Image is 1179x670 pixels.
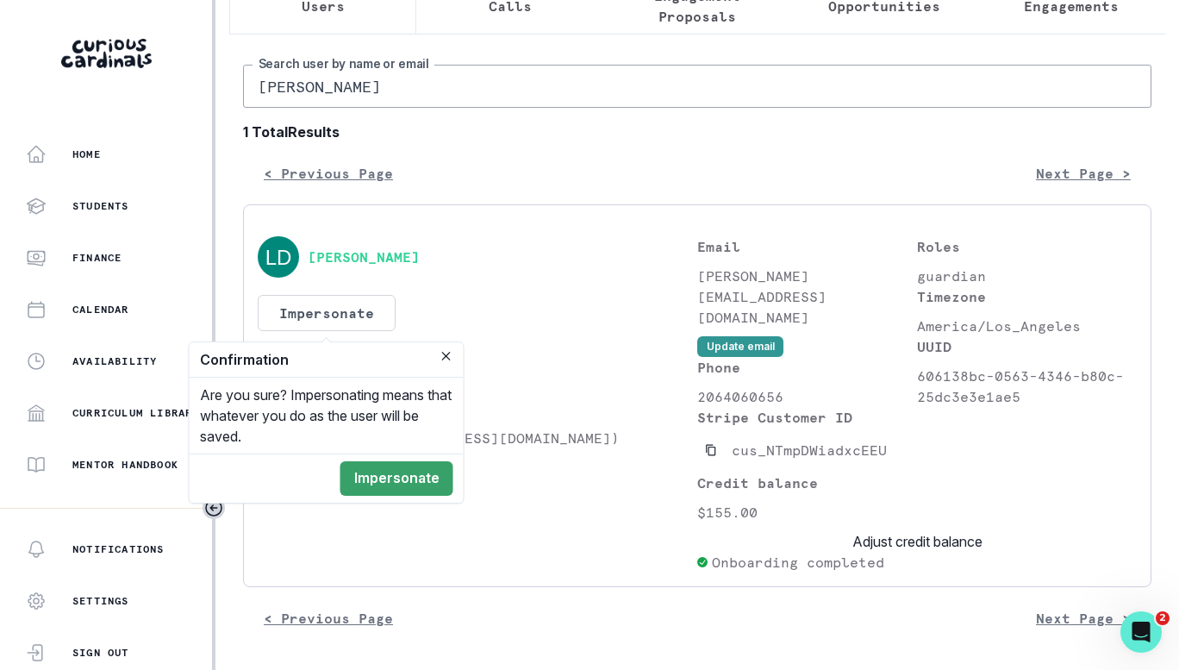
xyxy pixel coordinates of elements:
[697,531,1137,552] button: Adjust credit balance
[72,199,129,213] p: Students
[917,316,1137,336] p: America/Los_Angeles
[697,266,917,328] p: [PERSON_NAME][EMAIL_ADDRESS][DOMAIN_NAME]
[72,646,129,660] p: Sign Out
[243,601,414,636] button: < Previous Page
[917,266,1137,286] p: guardian
[697,357,917,378] p: Phone
[1120,611,1162,653] iframe: Intercom live chat
[308,248,420,266] button: [PERSON_NAME]
[203,497,225,519] button: Toggle sidebar
[258,295,396,331] button: Impersonate
[72,542,165,556] p: Notifications
[697,502,1137,523] p: $155.00
[61,39,152,68] img: Curious Cardinals Logo
[72,147,101,161] p: Home
[917,236,1137,257] p: Roles
[243,156,414,191] button: < Previous Page
[732,440,887,460] p: cus_NTmpDWiadxcEEU
[72,251,122,265] p: Finance
[917,366,1137,407] p: 606138bc-0563-4346-b80c-25dc3e3e1ae5
[697,336,783,357] button: Update email
[1015,156,1151,191] button: Next Page >
[72,303,129,316] p: Calendar
[190,342,464,378] header: Confirmation
[340,461,453,496] button: Impersonate
[243,122,1151,142] b: 1 Total Results
[72,458,178,472] p: Mentor Handbook
[258,428,697,448] p: Easton Droz ([EMAIL_ADDRESS][DOMAIN_NAME])
[1156,611,1170,625] span: 2
[190,378,464,454] div: Are you sure? Impersonating means that whatever you do as the user will be saved.
[917,286,1137,307] p: Timezone
[72,406,200,420] p: Curriculum Library
[436,346,457,366] button: Close
[697,386,917,407] p: 2064060656
[712,552,884,573] p: Onboarding completed
[917,336,1137,357] p: UUID
[258,236,299,278] img: svg
[697,236,917,257] p: Email
[697,473,1137,493] p: Credit balance
[72,594,129,608] p: Settings
[697,407,1137,428] p: Stripe Customer ID
[697,436,725,464] button: Copied to clipboard
[72,354,157,368] p: Availability
[1015,601,1151,636] button: Next Page >
[258,407,697,428] p: Students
